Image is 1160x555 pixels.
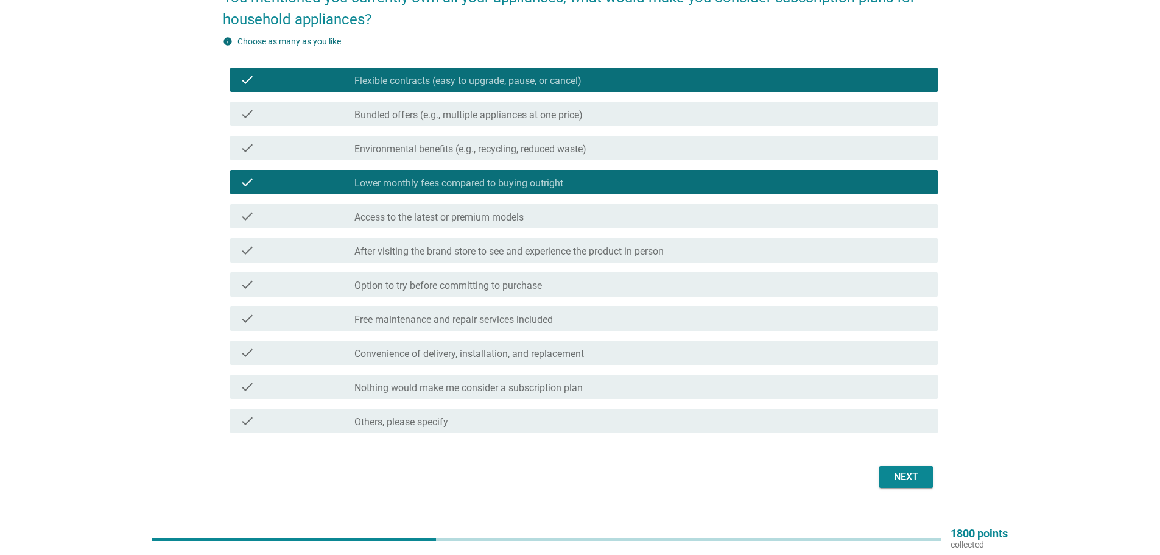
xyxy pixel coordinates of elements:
[240,380,255,394] i: check
[889,470,923,484] div: Next
[240,209,255,224] i: check
[354,348,584,360] label: Convenience of delivery, installation, and replacement
[240,72,255,87] i: check
[354,109,583,121] label: Bundled offers (e.g., multiple appliances at one price)
[240,243,255,258] i: check
[354,211,524,224] label: Access to the latest or premium models
[354,246,664,258] label: After visiting the brand store to see and experience the product in person
[354,416,448,428] label: Others, please specify
[240,414,255,428] i: check
[240,107,255,121] i: check
[240,141,255,155] i: check
[354,143,586,155] label: Environmental benefits (e.g., recycling, reduced waste)
[237,37,341,46] label: Choose as many as you like
[240,277,255,292] i: check
[879,466,933,488] button: Next
[951,539,1008,550] p: collected
[240,345,255,360] i: check
[354,75,582,87] label: Flexible contracts (easy to upgrade, pause, or cancel)
[240,175,255,189] i: check
[223,37,233,46] i: info
[354,177,563,189] label: Lower monthly fees compared to buying outright
[240,311,255,326] i: check
[354,314,553,326] label: Free maintenance and repair services included
[354,280,542,292] label: Option to try before committing to purchase
[951,528,1008,539] p: 1800 points
[354,382,583,394] label: Nothing would make me consider a subscription plan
